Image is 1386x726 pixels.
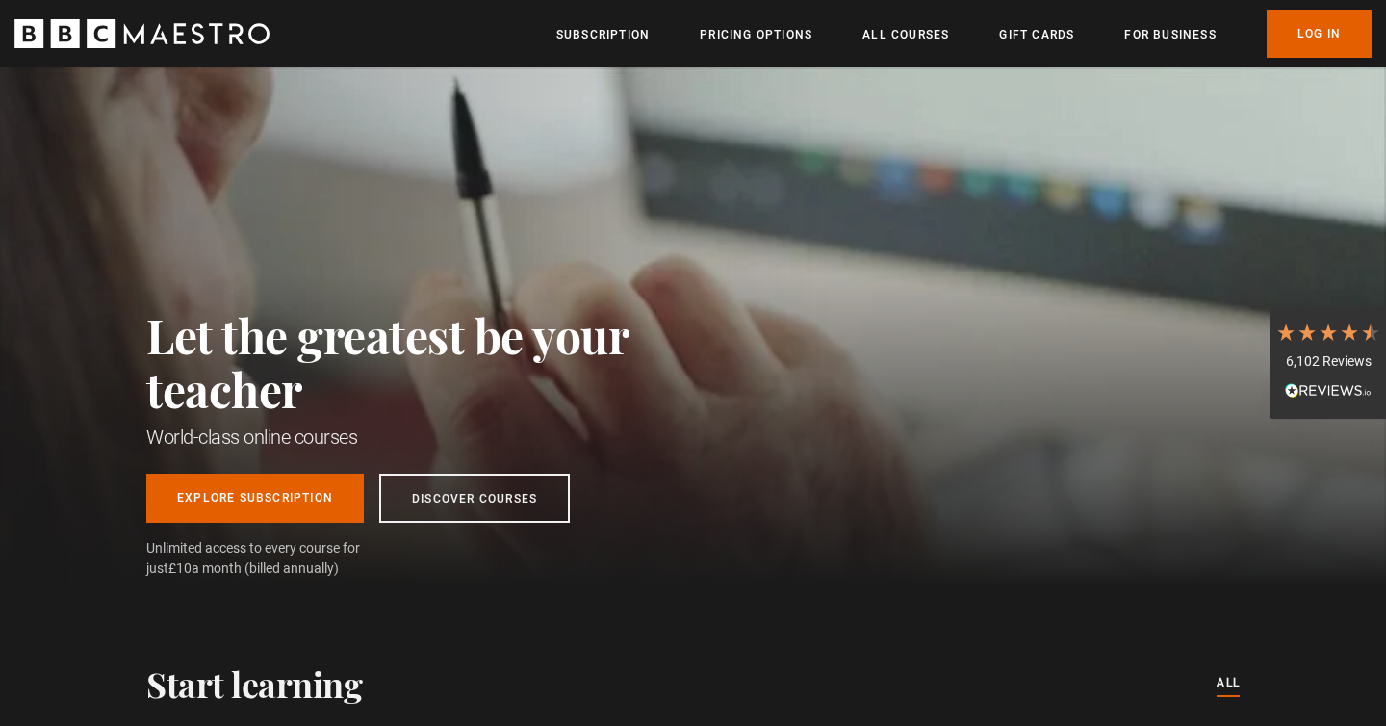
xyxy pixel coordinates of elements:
[1275,381,1381,404] div: Read All Reviews
[146,474,364,523] a: Explore Subscription
[1270,307,1386,419] div: 6,102 ReviewsRead All Reviews
[1285,383,1372,397] img: REVIEWS.io
[379,474,570,523] a: Discover Courses
[146,538,406,579] span: Unlimited access to every course for just a month (billed annually)
[146,424,714,451] h1: World-class online courses
[1275,352,1381,372] div: 6,102 Reviews
[1275,322,1381,343] div: 4.7 Stars
[146,308,714,416] h2: Let the greatest be your teacher
[168,560,192,576] span: £10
